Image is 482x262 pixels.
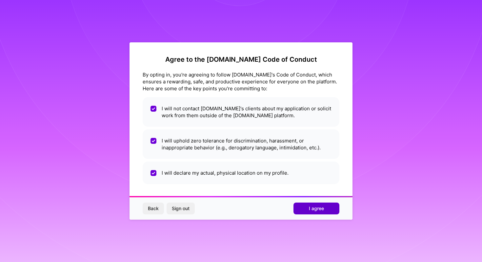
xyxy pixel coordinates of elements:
li: I will uphold zero tolerance for discrimination, harassment, or inappropriate behavior (e.g., der... [143,129,339,159]
span: Back [148,205,159,212]
button: I agree [293,203,339,214]
button: Back [143,203,164,214]
h2: Agree to the [DOMAIN_NAME] Code of Conduct [143,55,339,63]
li: I will declare my actual, physical location on my profile. [143,162,339,184]
span: I agree [309,205,324,212]
div: By opting in, you're agreeing to follow [DOMAIN_NAME]'s Code of Conduct, which ensures a rewardin... [143,71,339,92]
li: I will not contact [DOMAIN_NAME]'s clients about my application or solicit work from them outside... [143,97,339,127]
button: Sign out [167,203,195,214]
span: Sign out [172,205,190,212]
